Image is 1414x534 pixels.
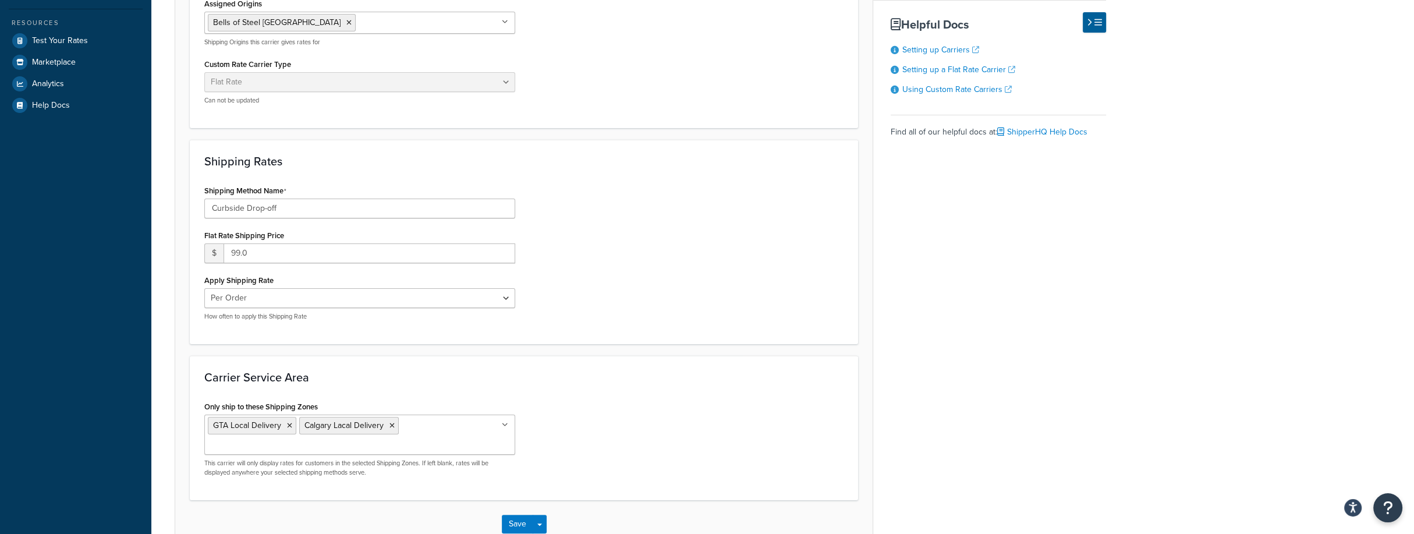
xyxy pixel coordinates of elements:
p: Can not be updated [204,96,515,105]
span: Marketplace [32,58,76,68]
p: Shipping Origins this carrier gives rates for [204,38,515,47]
button: Hide Help Docs [1083,12,1106,33]
span: GTA Local Delivery [213,419,281,432]
button: Save [502,515,533,533]
a: Setting up a Flat Rate Carrier [902,63,1015,76]
div: Find all of our helpful docs at: [891,115,1106,140]
p: How often to apply this Shipping Rate [204,312,515,321]
p: This carrier will only display rates for customers in the selected Shipping Zones. If left blank,... [204,459,515,477]
a: Marketplace [9,52,143,73]
h3: Shipping Rates [204,155,844,168]
a: Using Custom Rate Carriers [902,83,1012,96]
a: Help Docs [9,95,143,116]
a: Test Your Rates [9,30,143,51]
label: Apply Shipping Rate [204,276,274,285]
a: Analytics [9,73,143,94]
label: Only ship to these Shipping Zones [204,402,318,411]
span: Test Your Rates [32,36,88,46]
span: Bells of Steel [GEOGRAPHIC_DATA] [213,16,341,29]
span: Analytics [32,79,64,89]
h3: Carrier Service Area [204,371,844,384]
span: Help Docs [32,101,70,111]
label: Flat Rate Shipping Price [204,231,284,240]
a: ShipperHQ Help Docs [997,126,1087,138]
label: Custom Rate Carrier Type [204,60,291,69]
span: $ [204,243,224,263]
span: Calgary Lacal Delivery [304,419,384,432]
div: Resources [9,18,143,28]
label: Shipping Method Name [204,186,286,196]
a: Setting up Carriers [902,44,979,56]
h3: Helpful Docs [891,18,1106,31]
button: Open Resource Center [1373,493,1402,522]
